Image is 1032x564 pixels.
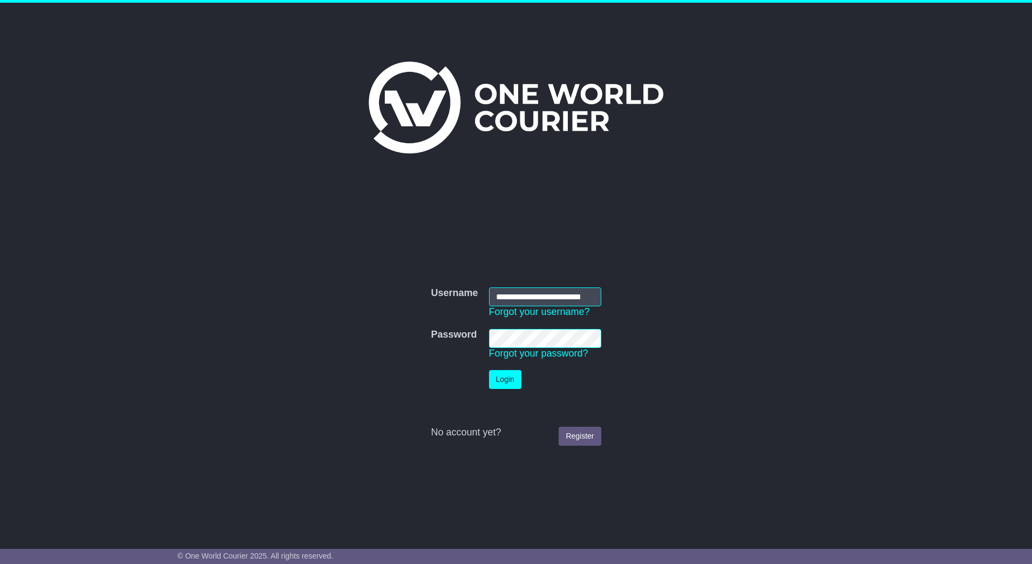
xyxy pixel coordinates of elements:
[431,427,601,439] div: No account yet?
[559,427,601,446] a: Register
[431,287,478,299] label: Username
[489,370,521,389] button: Login
[489,306,590,317] a: Forgot your username?
[489,348,588,359] a: Forgot your password?
[369,62,663,153] img: One World
[178,552,334,560] span: © One World Courier 2025. All rights reserved.
[431,329,477,341] label: Password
